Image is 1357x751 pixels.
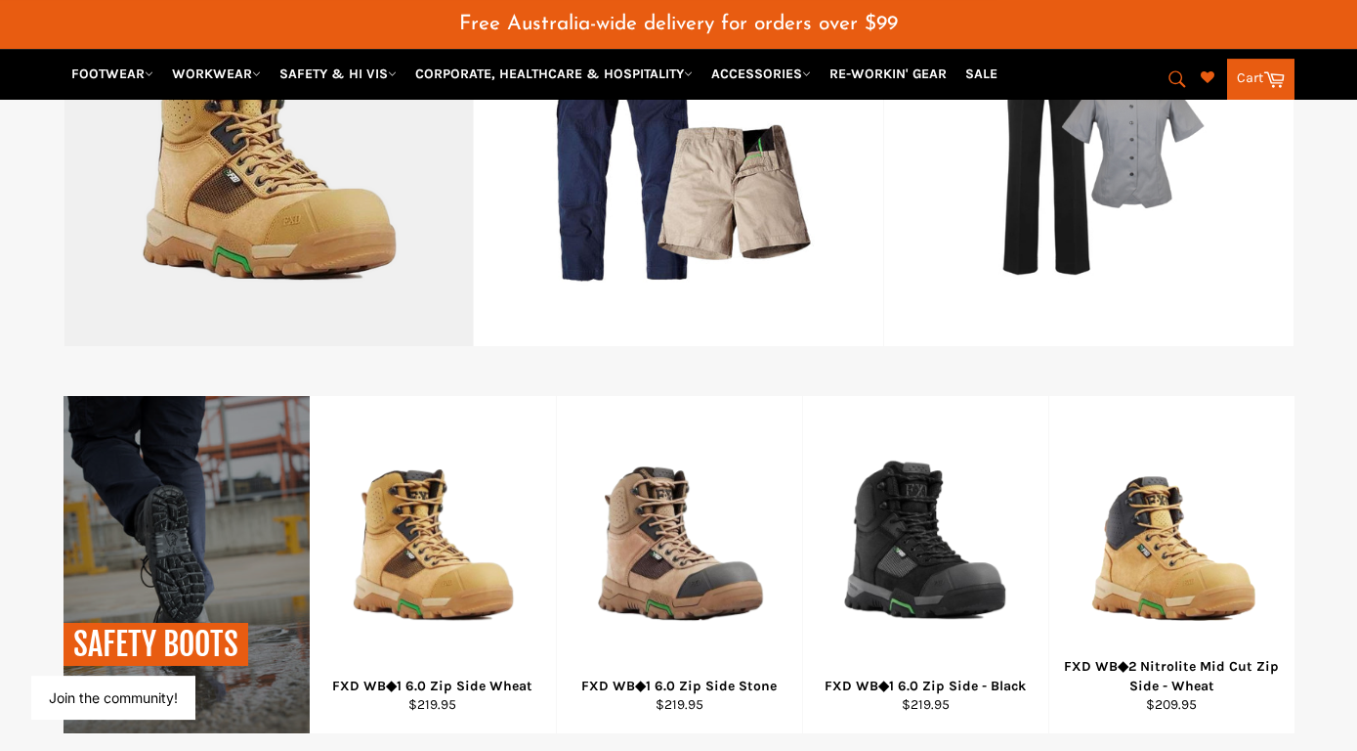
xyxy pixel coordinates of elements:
span: Free Australia-wide delivery for orders over $99 [459,14,898,34]
img: FXD WB◆1 6.0 Zip Side Stone - Workin' Gear [581,434,778,637]
a: FOOTWEAR [64,57,161,91]
a: ACCESSORIES [703,57,819,91]
div: FXD WB◆2 Nitrolite Mid Cut Zip Side - Wheat [1061,657,1282,695]
a: FXD WB◆1 6.0 Zip Side Wheat - Workin' Gear FXD WB◆1 6.0 Zip Side Wheat $219.95 [310,396,556,734]
a: SAFETY BOOTS View all [64,396,310,733]
a: WORKWEAR [164,57,269,91]
a: SALE [957,57,1005,91]
div: FXD WB◆1 6.0 Zip Side - Black [815,677,1036,695]
div: $219.95 [321,695,543,714]
a: SAFETY & HI VIS [272,57,404,91]
p: SAFETY BOOTS [64,623,248,666]
a: RE-WORKIN' GEAR [822,57,954,91]
a: FXD WB◆2 4.5 Zip Side Wheat Safety Boots - Workin' Gear FXD WB◆2 Nitrolite Mid Cut Zip Side - Whe... [1048,396,1294,734]
div: $219.95 [815,695,1036,714]
a: Cart [1227,59,1294,100]
img: FXD WB◆1 6.0 Zip Side Black - Workin' Gear [827,434,1024,637]
a: FXD WB◆1 6.0 Zip Side Stone - Workin' Gear FXD WB◆1 6.0 Zip Side Stone $219.95 [556,396,802,734]
button: Join the community! [49,689,178,706]
a: FXD WB◆1 6.0 Zip Side Black - Workin' Gear FXD WB◆1 6.0 Zip Side - Black $219.95 [802,396,1048,734]
img: FXD WB◆1 6.0 Zip Side Wheat - Workin' Gear [334,433,531,638]
div: FXD WB◆1 6.0 Zip Side Wheat [321,677,543,695]
a: CORPORATE, HEALTHCARE & HOSPITALITY [407,57,700,91]
div: FXD WB◆1 6.0 Zip Side Stone [569,677,789,695]
div: $209.95 [1061,695,1282,714]
img: FXD WB◆2 4.5 Zip Side Wheat Safety Boots - Workin' Gear [1074,434,1270,637]
div: $219.95 [569,695,789,714]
